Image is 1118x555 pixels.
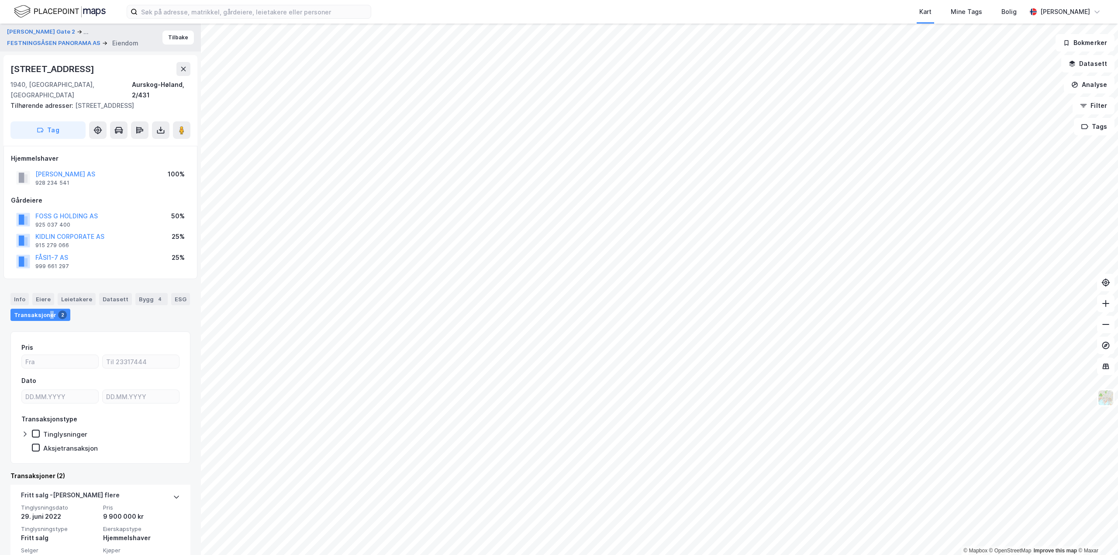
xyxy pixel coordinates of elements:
[35,263,69,270] div: 999 661 297
[10,121,86,139] button: Tag
[10,471,190,481] div: Transaksjoner (2)
[21,414,77,424] div: Transaksjonstype
[35,242,69,249] div: 915 279 066
[172,231,185,242] div: 25%
[172,252,185,263] div: 25%
[155,295,164,303] div: 4
[22,355,98,368] input: Fra
[1074,513,1118,555] iframe: Chat Widget
[10,293,29,305] div: Info
[21,504,98,511] span: Tinglysningsdato
[1073,97,1115,114] button: Filter
[1001,7,1017,17] div: Bolig
[1034,548,1077,554] a: Improve this map
[103,355,179,368] input: Til 23317444
[10,79,132,100] div: 1940, [GEOGRAPHIC_DATA], [GEOGRAPHIC_DATA]
[1074,118,1115,135] button: Tags
[10,309,70,321] div: Transaksjoner
[21,547,98,554] span: Selger
[35,179,69,186] div: 928 234 541
[32,293,54,305] div: Eiere
[58,310,67,319] div: 2
[103,504,180,511] span: Pris
[963,548,987,554] a: Mapbox
[10,62,96,76] div: [STREET_ADDRESS]
[14,4,106,19] img: logo.f888ab2527a4732fd821a326f86c7f29.svg
[1097,390,1114,406] img: Z
[21,511,98,522] div: 29. juni 2022
[7,39,102,48] button: FESTNINGSÅSEN PANORAMA AS
[21,342,33,353] div: Pris
[162,31,194,45] button: Tilbake
[1074,513,1118,555] div: Kontrollprogram for chat
[135,293,168,305] div: Bygg
[11,195,190,206] div: Gårdeiere
[43,430,87,438] div: Tinglysninger
[138,5,371,18] input: Søk på adresse, matrikkel, gårdeiere, leietakere eller personer
[112,38,138,48] div: Eiendom
[10,102,75,109] span: Tilhørende adresser:
[171,211,185,221] div: 50%
[103,547,180,554] span: Kjøper
[103,525,180,533] span: Eierskapstype
[1056,34,1115,52] button: Bokmerker
[35,221,70,228] div: 925 037 400
[10,100,183,111] div: [STREET_ADDRESS]
[21,533,98,543] div: Fritt salg
[7,27,77,37] button: [PERSON_NAME] Gate 2
[22,390,98,403] input: DD.MM.YYYY
[919,7,932,17] div: Kart
[21,376,36,386] div: Dato
[43,444,98,452] div: Aksjetransaksjon
[1040,7,1090,17] div: [PERSON_NAME]
[58,293,96,305] div: Leietakere
[1061,55,1115,72] button: Datasett
[21,525,98,533] span: Tinglysningstype
[989,548,1032,554] a: OpenStreetMap
[132,79,190,100] div: Aurskog-Høland, 2/431
[951,7,982,17] div: Mine Tags
[103,390,179,403] input: DD.MM.YYYY
[171,293,190,305] div: ESG
[103,511,180,522] div: 9 900 000 kr
[103,533,180,543] div: Hjemmelshaver
[99,293,132,305] div: Datasett
[1064,76,1115,93] button: Analyse
[21,490,120,504] div: Fritt salg - [PERSON_NAME] flere
[11,153,190,164] div: Hjemmelshaver
[168,169,185,179] div: 100%
[83,27,89,37] div: ...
